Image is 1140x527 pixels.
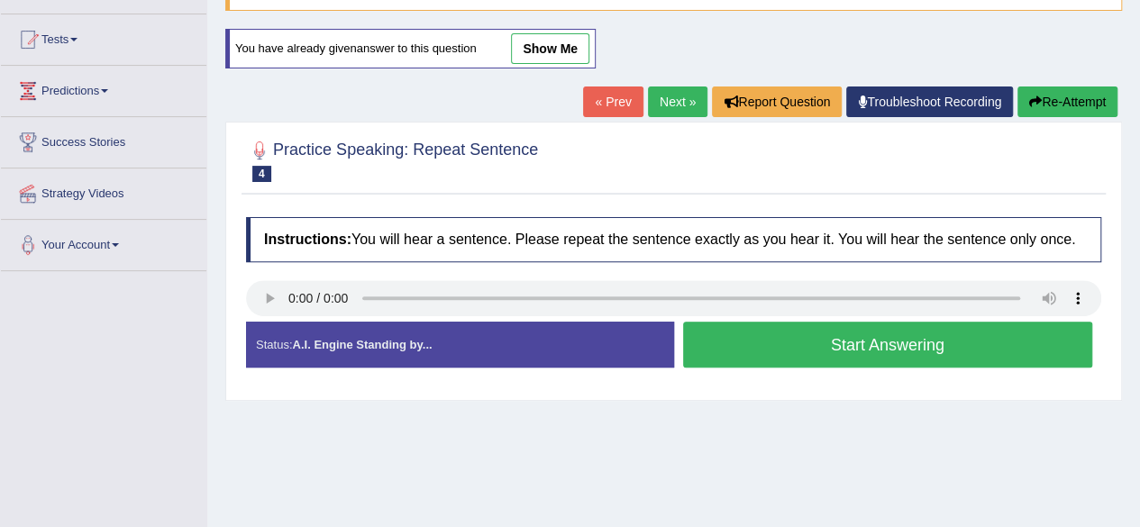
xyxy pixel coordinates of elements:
[225,29,596,68] div: You have already given answer to this question
[583,86,643,117] a: « Prev
[1,168,206,214] a: Strategy Videos
[252,166,271,182] span: 4
[292,338,432,351] strong: A.I. Engine Standing by...
[1,66,206,111] a: Predictions
[246,322,674,368] div: Status:
[683,322,1093,368] button: Start Answering
[1,117,206,162] a: Success Stories
[1,220,206,265] a: Your Account
[246,217,1101,262] h4: You will hear a sentence. Please repeat the sentence exactly as you hear it. You will hear the se...
[246,137,538,182] h2: Practice Speaking: Repeat Sentence
[264,232,351,247] b: Instructions:
[712,86,842,117] button: Report Question
[846,86,1013,117] a: Troubleshoot Recording
[648,86,707,117] a: Next »
[1017,86,1117,117] button: Re-Attempt
[1,14,206,59] a: Tests
[511,33,589,64] a: show me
